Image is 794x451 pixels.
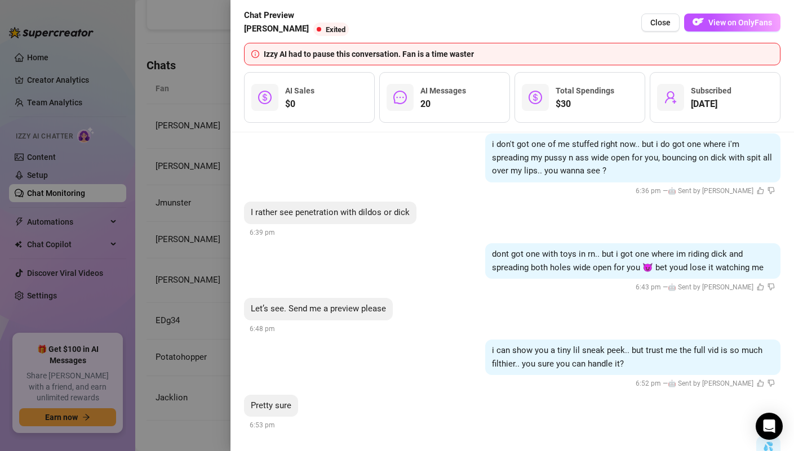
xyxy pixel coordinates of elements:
span: dislike [768,379,775,387]
span: Chat Preview [244,9,353,23]
span: $30 [556,97,614,111]
button: OFView on OnlyFans [684,14,780,32]
span: 6:36 pm — [636,187,775,195]
span: like [757,187,764,194]
span: i can show you a tiny lil sneak peek.. but trust me the full vid is so much filthier.. you sure y... [492,345,762,369]
span: Subscribed [691,86,731,95]
span: Total Spendings [556,86,614,95]
span: View on OnlyFans [708,18,772,27]
span: $0 [285,97,314,111]
span: 6:39 pm [250,229,275,236]
span: AI Messages [420,86,466,95]
span: i don't got one of me stuffed right now.. but i do got one where i'm spreading my pussy n ass wid... [492,139,772,176]
button: Close [641,14,680,32]
span: 6:53 pm [250,421,275,429]
span: 6:43 pm — [636,283,775,291]
span: info-circle [251,50,259,58]
span: dont got one with toys in rn.. but i got one where im riding dick and spreading both holes wide o... [492,249,764,273]
span: Exited [326,25,345,34]
span: 6:48 pm [250,325,275,333]
span: 🤖 Sent by [PERSON_NAME] [668,187,753,195]
span: dollar [258,91,272,104]
span: [DATE] [691,97,731,111]
span: Let’s see. Send me a preview please [251,303,386,314]
span: like [757,283,764,291]
span: message [393,91,407,104]
span: dollar [529,91,542,104]
span: 🤖 Sent by [PERSON_NAME] [668,283,753,291]
img: OF [693,16,704,28]
div: Izzy AI had to pause this conversation. Fan is a time waster [264,48,773,60]
span: user-add [664,91,677,104]
span: AI Sales [285,86,314,95]
span: 6:52 pm — [636,379,775,387]
span: dislike [768,187,775,194]
span: dislike [768,283,775,291]
span: I rather see penetration with dildos or dick [251,207,410,217]
span: Pretty sure [251,400,291,410]
span: 🤖 Sent by [PERSON_NAME] [668,379,753,387]
div: Open Intercom Messenger [756,413,783,440]
span: [PERSON_NAME] [244,23,309,36]
span: like [757,379,764,387]
span: 20 [420,97,466,111]
span: Close [650,18,671,27]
